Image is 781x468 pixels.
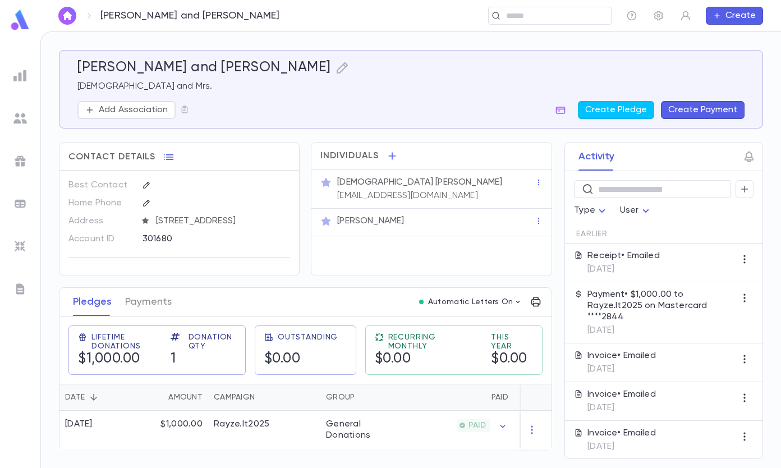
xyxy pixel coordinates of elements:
[320,384,405,411] div: Group
[428,297,513,306] p: Automatic Letters On
[415,294,527,310] button: Automatic Letters On
[68,176,133,194] p: Best Contact
[13,197,27,210] img: batches_grey.339ca447c9d9533ef1741baa751efc33.svg
[68,212,133,230] p: Address
[68,230,133,248] p: Account ID
[143,230,260,247] div: 301680
[151,215,291,227] span: [STREET_ADDRESS]
[578,101,654,119] button: Create Pledge
[13,112,27,125] img: students_grey.60c7aba0da46da39d6d829b817ac14fc.svg
[574,206,595,215] span: Type
[85,388,103,406] button: Sort
[135,384,208,411] div: Amount
[574,200,609,222] div: Type
[587,350,656,361] p: Invoice • Emailed
[587,289,736,323] p: Payment • $1,000.00 to Rayze.It2025 on Mastercard ****2844
[326,384,355,411] div: Group
[13,154,27,168] img: campaigns_grey.99e729a5f7ee94e3726e6486bddda8f1.svg
[464,421,490,430] span: PAID
[91,333,157,351] span: Lifetime Donations
[405,384,514,411] div: Paid
[355,388,373,406] button: Sort
[65,384,85,411] div: Date
[61,11,74,20] img: home_white.a664292cf8c1dea59945f0da9f25487c.svg
[491,333,532,351] span: This Year
[255,388,273,406] button: Sort
[150,388,168,406] button: Sort
[587,250,660,261] p: Receipt • Emailed
[337,215,404,227] p: [PERSON_NAME]
[13,240,27,253] img: imports_grey.530a8a0e642e233f2baf0ef88e8c9fcb.svg
[576,230,608,238] span: Earlier
[13,69,27,82] img: reports_grey.c525e4749d1bce6a11f5fe2a8de1b229.svg
[77,101,176,119] button: Add Association
[78,351,140,368] h5: $1,000.00
[68,152,155,163] span: Contact Details
[620,200,653,222] div: User
[326,419,399,441] div: General Donations
[214,384,255,411] div: Campaign
[13,282,27,296] img: letters_grey.7941b92b52307dd3b8a917253454ce1c.svg
[59,384,135,411] div: Date
[125,288,172,316] button: Payments
[587,264,660,275] p: [DATE]
[68,194,133,212] p: Home Phone
[587,428,656,439] p: Invoice • Emailed
[264,351,301,368] h5: $0.00
[135,411,208,449] div: $1,000.00
[189,333,236,351] span: Donation Qty
[320,150,379,162] span: Individuals
[661,101,745,119] button: Create Payment
[474,388,491,406] button: Sort
[578,143,614,171] button: Activity
[587,325,736,336] p: [DATE]
[171,351,176,368] h5: 1
[587,364,656,375] p: [DATE]
[99,104,168,116] p: Add Association
[491,351,527,368] h5: $0.00
[9,9,31,31] img: logo
[168,384,203,411] div: Amount
[587,441,656,452] p: [DATE]
[337,177,502,188] p: [DEMOGRAPHIC_DATA] [PERSON_NAME]
[77,81,745,92] p: [DEMOGRAPHIC_DATA] and Mrs.
[208,384,320,411] div: Campaign
[587,389,656,400] p: Invoice • Emailed
[214,419,269,430] div: Rayze.It2025
[587,402,656,414] p: [DATE]
[375,351,411,368] h5: $0.00
[388,333,478,351] span: Recurring Monthly
[706,7,763,25] button: Create
[65,419,93,430] div: [DATE]
[520,388,537,406] button: Sort
[77,59,331,76] h5: [PERSON_NAME] and [PERSON_NAME]
[278,333,338,342] span: Outstanding
[620,206,639,215] span: User
[100,10,280,22] p: [PERSON_NAME] and [PERSON_NAME]
[73,288,112,316] button: Pledges
[337,190,477,201] p: [EMAIL_ADDRESS][DOMAIN_NAME]
[514,384,598,411] div: Outstanding
[491,384,508,411] div: Paid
